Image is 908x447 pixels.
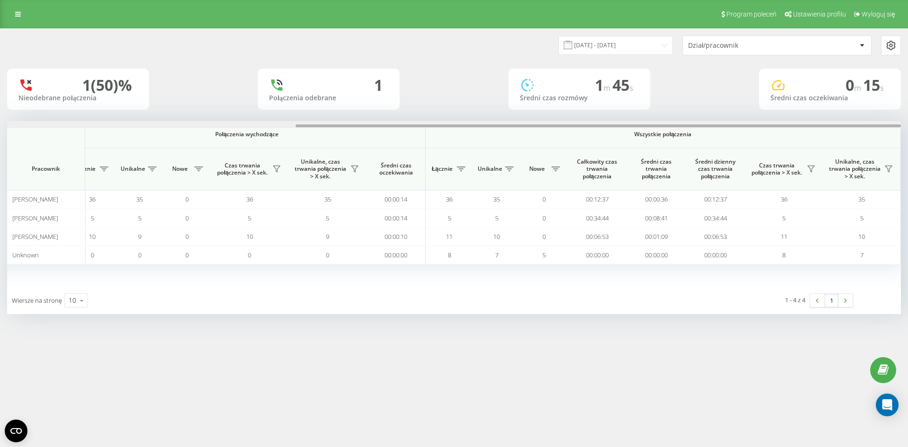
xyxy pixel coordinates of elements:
[495,251,498,259] span: 7
[493,232,500,241] span: 10
[542,232,546,241] span: 0
[374,76,383,94] div: 1
[629,83,633,93] span: s
[69,296,76,305] div: 10
[603,83,612,93] span: m
[781,195,787,203] span: 36
[367,209,426,227] td: 00:00:14
[138,251,141,259] span: 0
[185,232,189,241] span: 0
[542,195,546,203] span: 0
[627,246,686,264] td: 00:00:00
[520,94,639,102] div: Średni czas rozmówy
[248,251,251,259] span: 0
[567,190,627,209] td: 00:12:37
[215,162,270,176] span: Czas trwania połączenia > X sek.
[686,228,745,246] td: 00:06:53
[185,214,189,222] span: 0
[185,251,189,259] span: 0
[567,246,627,264] td: 00:00:00
[168,165,192,173] span: Nowe
[82,76,132,94] div: 1 (50)%
[478,165,502,173] span: Unikalne
[326,251,329,259] span: 0
[542,251,546,259] span: 5
[846,75,863,95] span: 0
[324,195,331,203] span: 35
[248,214,251,222] span: 5
[495,214,498,222] span: 5
[793,10,846,18] span: Ustawienia profilu
[91,131,403,138] span: Połączenia wychodzące
[367,190,426,209] td: 00:00:14
[567,209,627,227] td: 00:34:44
[858,232,865,241] span: 10
[185,195,189,203] span: 0
[785,295,805,305] div: 1 - 4 z 4
[688,42,801,50] div: Dział/pracownik
[595,75,612,95] span: 1
[374,162,418,176] span: Średni czas oczekiwania
[367,246,426,264] td: 00:00:00
[854,83,863,93] span: m
[627,209,686,227] td: 00:08:41
[246,232,253,241] span: 10
[686,246,745,264] td: 00:00:00
[138,232,141,241] span: 9
[525,165,549,173] span: Nowe
[634,158,679,180] span: Średni czas trwania połączenia
[627,190,686,209] td: 00:00:36
[136,195,143,203] span: 35
[448,214,451,222] span: 5
[567,228,627,246] td: 00:06:53
[880,83,884,93] span: s
[12,214,58,222] span: [PERSON_NAME]
[12,232,58,241] span: [PERSON_NAME]
[12,296,62,305] span: Wiersze na stronę
[89,195,96,203] span: 36
[121,165,145,173] span: Unikalne
[782,251,786,259] span: 8
[686,190,745,209] td: 00:12:37
[246,195,253,203] span: 36
[18,94,138,102] div: Nieodebrane połączenia
[693,158,738,180] span: Średni dzienny czas trwania połączenia
[138,214,141,222] span: 5
[862,10,895,18] span: Wyloguj się
[446,195,453,203] span: 36
[828,158,882,180] span: Unikalne, czas trwania połączenia > X sek.
[860,251,864,259] span: 7
[575,158,620,180] span: Całkowity czas trwania połączenia
[448,251,451,259] span: 8
[12,251,39,259] span: Unknown
[91,251,94,259] span: 0
[726,10,777,18] span: Program poleceń
[367,228,426,246] td: 00:00:10
[750,162,804,176] span: Czas trwania połączenia > X sek.
[91,214,94,222] span: 5
[293,158,348,180] span: Unikalne, czas trwania połączenia > X sek.
[269,94,388,102] div: Połączenia odebrane
[454,131,873,138] span: Wszystkie połączenia
[12,195,58,203] span: [PERSON_NAME]
[15,165,77,173] span: Pracownik
[782,214,786,222] span: 5
[73,165,97,173] span: Łącznie
[627,228,686,246] td: 00:01:09
[542,214,546,222] span: 0
[781,232,787,241] span: 11
[860,214,864,222] span: 5
[686,209,745,227] td: 00:34:44
[326,214,329,222] span: 5
[493,195,500,203] span: 35
[770,94,890,102] div: Średni czas oczekiwania
[863,75,884,95] span: 15
[89,232,96,241] span: 10
[876,394,899,416] div: Open Intercom Messenger
[824,294,838,307] a: 1
[326,232,329,241] span: 9
[858,195,865,203] span: 35
[5,420,27,442] button: Open CMP widget
[612,75,633,95] span: 45
[446,232,453,241] span: 11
